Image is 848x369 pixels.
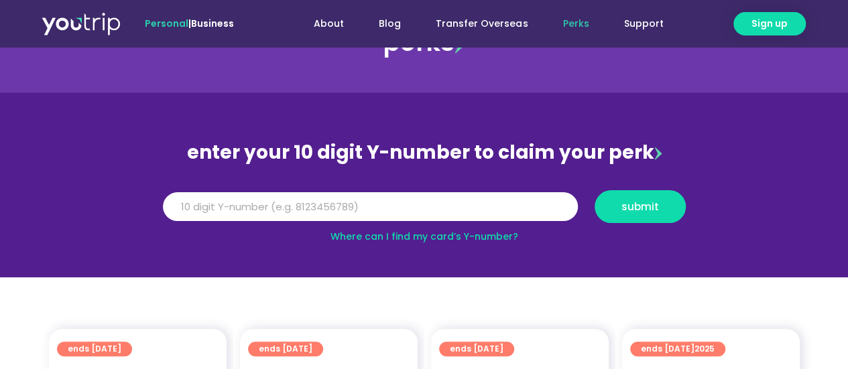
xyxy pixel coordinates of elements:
[418,11,545,36] a: Transfer Overseas
[733,12,806,35] a: Sign up
[439,342,514,356] a: ends [DATE]
[545,11,606,36] a: Perks
[57,342,132,356] a: ends [DATE]
[330,230,518,243] a: Where can I find my card’s Y-number?
[361,11,418,36] a: Blog
[630,342,725,356] a: ends [DATE]2025
[270,11,680,36] nav: Menu
[621,202,659,212] span: submit
[450,342,503,356] span: ends [DATE]
[145,17,188,30] span: Personal
[248,342,323,356] a: ends [DATE]
[163,190,686,233] form: Y Number
[595,190,686,223] button: submit
[694,343,715,354] span: 2025
[296,11,361,36] a: About
[145,17,234,30] span: |
[259,342,312,356] span: ends [DATE]
[751,17,788,31] span: Sign up
[641,342,715,356] span: ends [DATE]
[191,17,234,30] a: Business
[163,192,578,222] input: 10 digit Y-number (e.g. 8123456789)
[68,342,121,356] span: ends [DATE]
[606,11,680,36] a: Support
[156,135,692,170] div: enter your 10 digit Y-number to claim your perk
